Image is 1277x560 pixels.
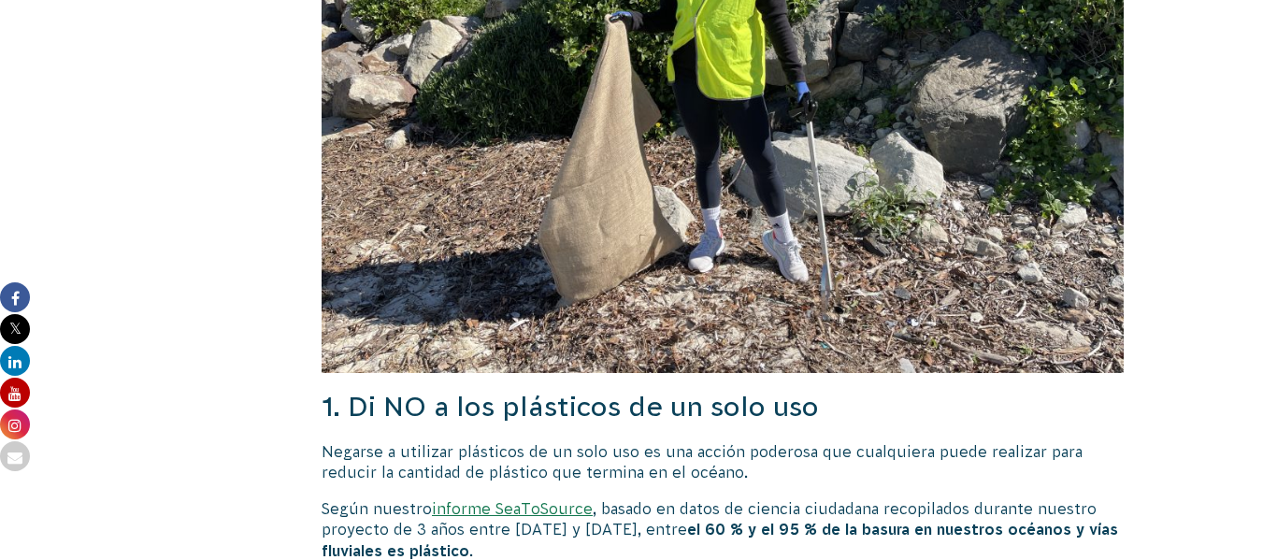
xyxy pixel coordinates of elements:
[322,500,1097,538] font: , basado en datos de ciencia ciudadana recopilados durante nuestro proyecto de 3 años entre [DATE...
[322,443,1083,481] font: Negarse a utilizar plásticos de un solo uso es una acción poderosa que cualquiera puede realizar ...
[322,391,819,422] font: 1. Di NO a los plásticos de un solo uso
[469,542,473,559] font: .
[322,500,432,517] font: Según nuestro
[322,521,1118,558] font: el 95 % de la basura en nuestros océanos y vías fluviales es plástico
[432,500,593,517] a: informe SeaToSource
[687,521,756,538] font: el 60 % y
